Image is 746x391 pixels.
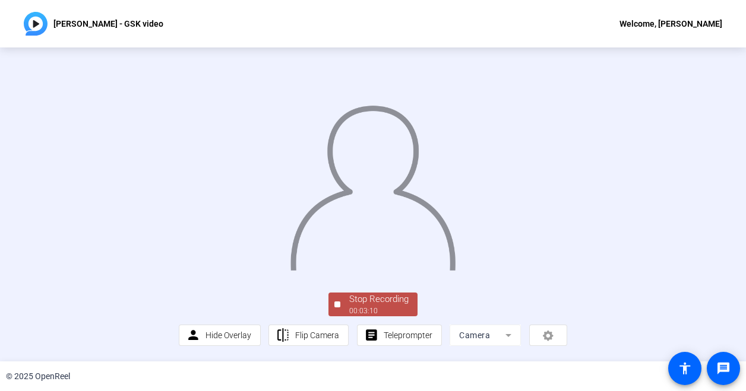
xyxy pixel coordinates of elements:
[328,293,418,317] button: Stop Recording00:03:10
[384,330,432,340] span: Teleprompter
[716,361,731,376] mat-icon: message
[6,370,70,383] div: © 2025 OpenReel
[349,293,409,306] div: Stop Recording
[364,328,379,343] mat-icon: article
[295,330,339,340] span: Flip Camera
[206,330,251,340] span: Hide Overlay
[276,328,290,343] mat-icon: flip
[179,325,261,346] button: Hide Overlay
[53,17,163,31] p: [PERSON_NAME] - GSK video
[678,361,692,376] mat-icon: accessibility
[619,17,722,31] div: Welcome, [PERSON_NAME]
[268,325,349,346] button: Flip Camera
[24,12,48,36] img: OpenReel logo
[186,328,201,343] mat-icon: person
[289,96,457,270] img: overlay
[357,325,442,346] button: Teleprompter
[349,306,409,316] div: 00:03:10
